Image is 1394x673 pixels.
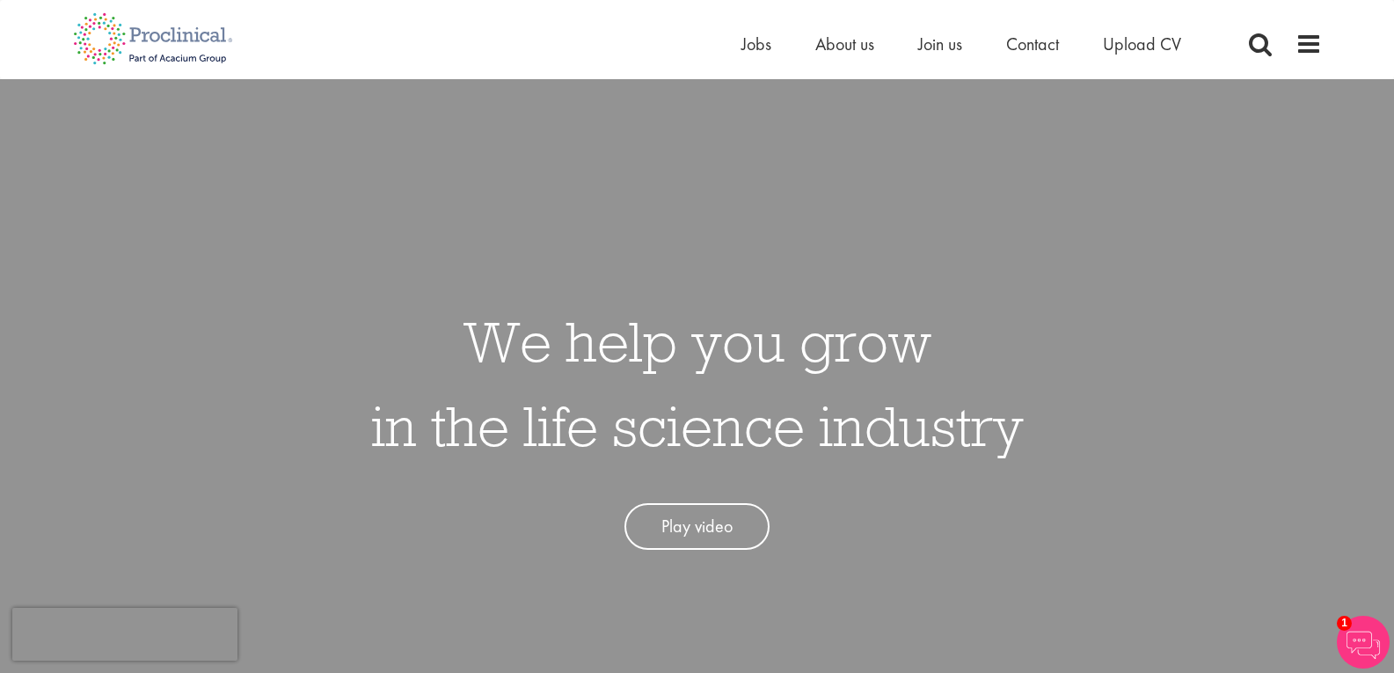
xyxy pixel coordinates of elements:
img: Chatbot [1337,616,1390,669]
a: Play video [624,503,770,550]
a: Join us [918,33,962,55]
a: About us [815,33,874,55]
a: Upload CV [1103,33,1181,55]
span: 1 [1337,616,1352,631]
a: Jobs [741,33,771,55]
a: Contact [1006,33,1059,55]
h1: We help you grow in the life science industry [371,299,1024,468]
